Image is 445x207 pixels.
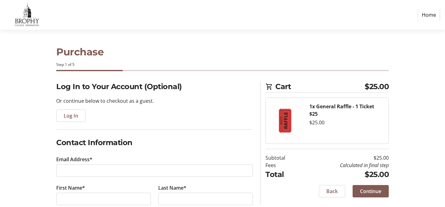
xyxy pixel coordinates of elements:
[326,188,338,195] span: Back
[265,169,301,180] td: Total
[319,185,345,197] button: Back
[353,185,389,197] button: Continue
[309,103,374,117] strong: 1x General Raffle - 1 Ticket $25
[265,162,301,169] td: Fees
[265,154,301,162] td: Subtotal
[56,62,389,67] div: Step 1 of 5
[365,81,389,92] span: $25.00
[301,162,389,169] td: Calculated in final step
[360,188,381,195] span: Continue
[56,81,253,92] h2: Log In to Your Account (Optional)
[158,184,186,192] label: Last Name*
[266,98,304,144] img: General Raffle - 1 Ticket $25
[301,154,389,162] td: $25.00
[5,2,49,27] img: Brophy College Preparatory 's Logo
[56,97,253,105] p: Or continue below to checkout as a guest.
[56,137,253,148] h2: Contact Information
[56,45,389,59] h1: Purchase
[309,119,384,126] div: $25.00
[56,184,85,192] label: First Name*
[275,81,365,92] span: Cart
[418,9,440,21] a: Home
[64,112,78,119] span: Log In
[56,156,92,163] label: Email Address*
[301,169,389,180] td: $25.00
[56,110,86,122] button: Log In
